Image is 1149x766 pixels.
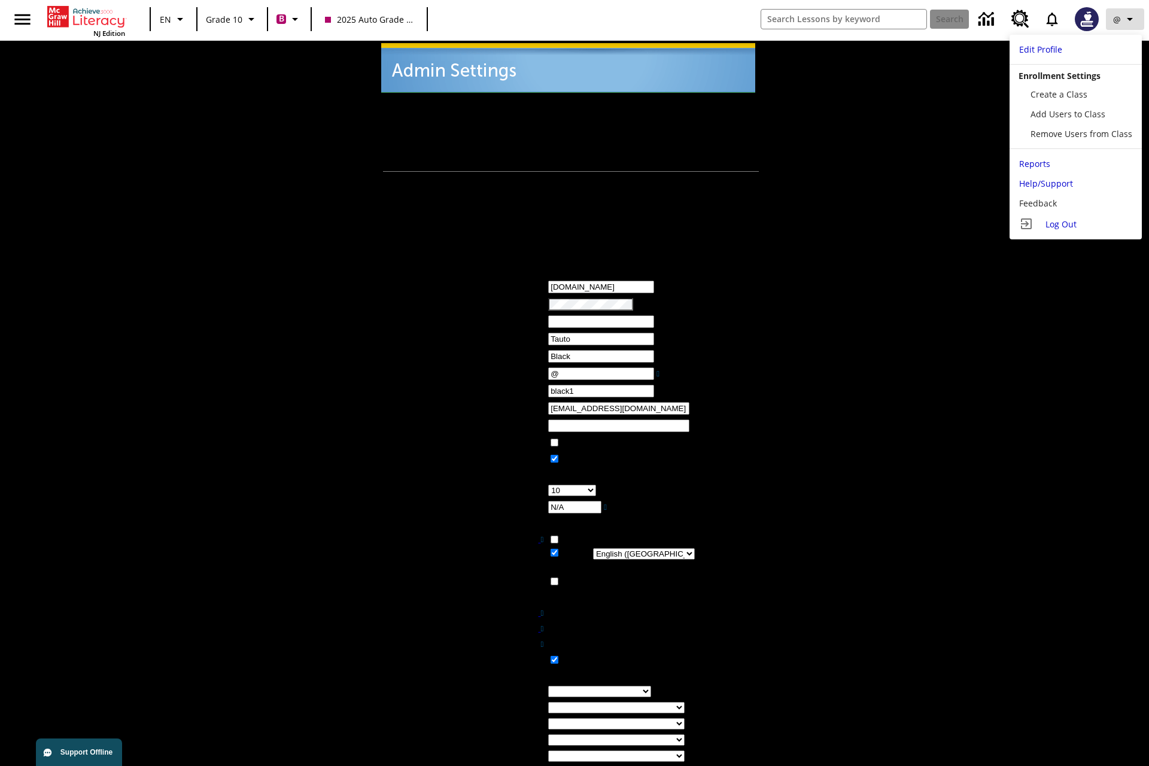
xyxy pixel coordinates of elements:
[1045,218,1077,230] span: Log Out
[1019,178,1073,189] span: Help/Support
[1019,70,1101,81] span: Enrollment Settings
[1019,158,1050,169] span: Reports
[1031,128,1132,139] span: Remove Users from Class
[1019,44,1062,55] span: Edit Profile
[1031,89,1087,100] span: Create a Class
[1031,108,1105,120] span: Add Users to Class
[1019,197,1057,209] span: Feedback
